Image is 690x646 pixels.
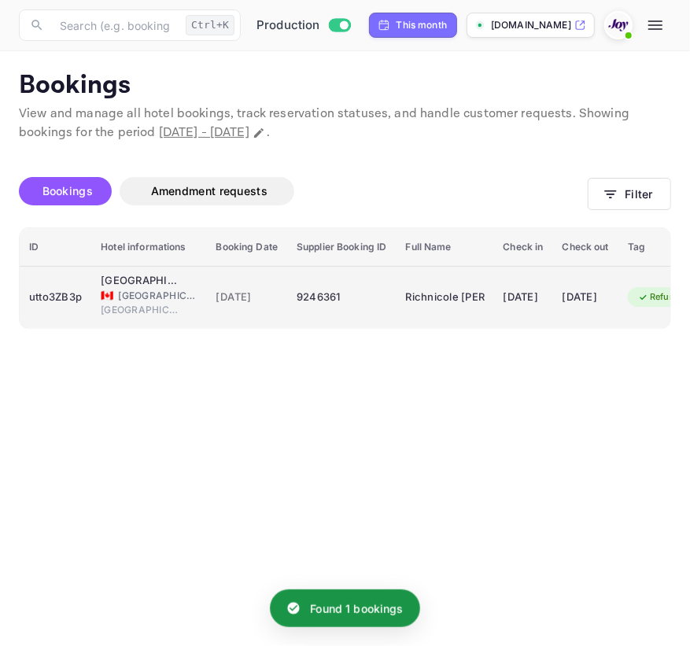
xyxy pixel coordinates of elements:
button: Filter [588,178,671,210]
span: Amendment requests [151,184,268,197]
div: This month [397,18,448,32]
div: utto3ZB3p [29,285,82,310]
th: Check out [553,228,618,267]
img: With Joy [606,13,631,38]
p: [DOMAIN_NAME] [491,18,571,32]
th: Booking Date [207,228,288,267]
p: Found 1 bookings [310,600,403,617]
div: Ctrl+K [186,15,234,35]
th: Check in [494,228,553,267]
span: Bookings [42,184,93,197]
span: [DATE] [216,289,279,306]
p: View and manage all hotel bookings, track reservation statuses, and handle customer requests. Sho... [19,105,671,142]
span: Canada [101,290,113,301]
input: Search (e.g. bookings, documentation) [50,9,179,41]
span: [GEOGRAPHIC_DATA] [101,303,179,317]
div: Switch to Sandbox mode [250,17,356,35]
div: [DATE] [563,285,609,310]
div: account-settings tabs [19,177,588,205]
th: Supplier Booking ID [287,228,396,267]
span: [DATE] - [DATE] [159,124,249,141]
span: Production [256,17,320,35]
p: Bookings [19,70,671,102]
th: Full Name [397,228,494,267]
div: [DATE] [504,285,544,310]
th: ID [20,228,91,267]
div: 9246361 [297,285,386,310]
div: Chateau Lacombe Hotel [101,273,179,289]
th: Hotel informations [91,228,206,267]
div: Richnicole Ignacio [406,285,485,310]
span: [GEOGRAPHIC_DATA] [119,289,197,303]
button: Change date range [251,125,267,141]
